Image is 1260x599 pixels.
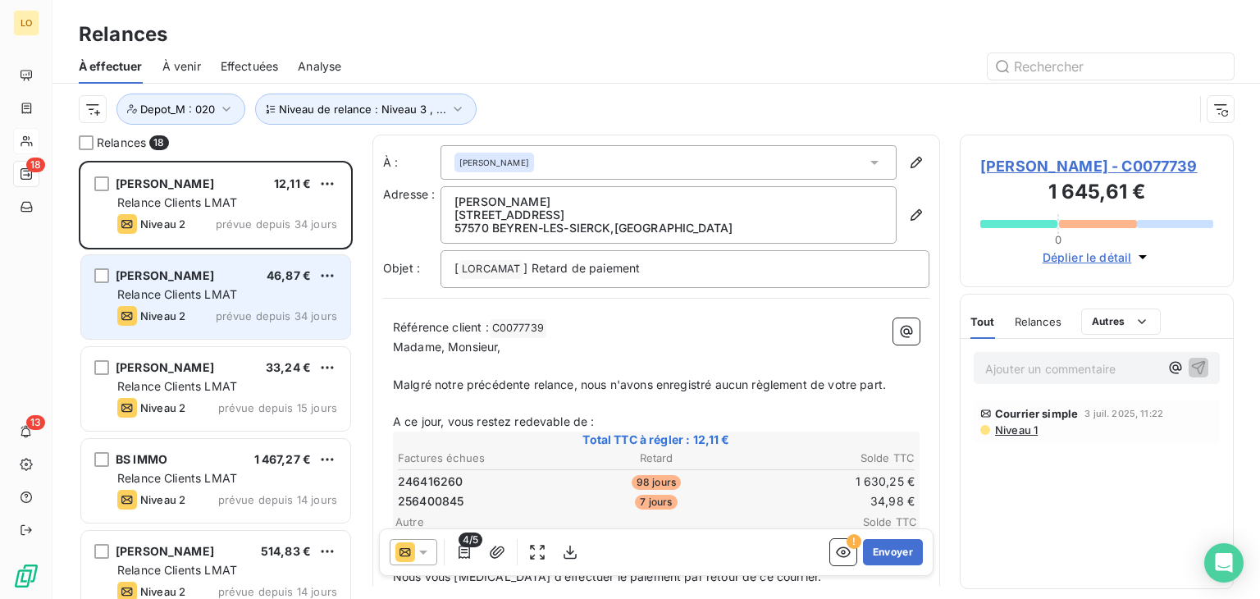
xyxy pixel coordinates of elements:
span: Total TTC à régler : 12,11 € [395,432,917,448]
p: 57570 BEYREN-LES-SIERCK , [GEOGRAPHIC_DATA] [454,222,883,235]
span: [PERSON_NAME] [116,360,214,374]
span: Niveau 2 [140,585,185,598]
div: Open Intercom Messenger [1204,543,1244,583]
button: Déplier le détail [1038,248,1157,267]
span: 3 juil. 2025, 11:22 [1084,409,1163,418]
span: Relance Clients LMAT [117,563,237,577]
span: prévue depuis 34 jours [216,217,337,231]
button: Autres [1081,309,1161,335]
span: À effectuer [79,58,143,75]
span: À venir [162,58,201,75]
span: 0 [1055,233,1061,246]
h3: Relances [79,20,167,49]
button: Envoyer [863,539,923,565]
th: Factures échues [397,450,568,467]
span: Relances [1015,315,1061,328]
span: Adresse : [383,187,435,201]
span: prévue depuis 14 jours [218,493,337,506]
button: Depot_M : 020 [116,94,245,125]
span: 246416260 [398,473,463,490]
span: Madame, Monsieur, [393,340,501,354]
span: 98 jours [632,475,681,490]
div: LO [13,10,39,36]
span: prévue depuis 15 jours [218,401,337,414]
span: Relance Clients LMAT [117,195,237,209]
span: LORCAMAT [459,260,523,279]
label: À : [383,154,441,171]
span: Relance Clients LMAT [117,471,237,485]
p: [PERSON_NAME] [454,195,883,208]
button: Niveau de relance : Niveau 3 , ... [255,94,477,125]
span: Nous vous [MEDICAL_DATA] d’effectuer le paiement par retour de ce courrier. [393,569,821,583]
h3: 1 645,61 € [980,177,1213,210]
span: 18 [149,135,168,150]
input: Rechercher [988,53,1234,80]
span: 4/5 [459,533,482,547]
span: Niveau 1 [993,423,1038,437]
span: 18 [26,158,45,172]
span: Niveau 2 [140,217,185,231]
span: Niveau de relance : Niveau 3 , ... [279,103,446,116]
span: [PERSON_NAME] [116,268,214,282]
span: Objet : [383,261,420,275]
th: Retard [570,450,742,467]
td: 1 630,25 € [744,473,915,491]
th: Solde TTC [744,450,915,467]
img: Logo LeanPay [13,563,39,589]
span: Niveau 2 [140,401,185,414]
span: Effectuées [221,58,279,75]
div: grid [79,161,353,599]
span: 7 jours [635,495,677,510]
span: Déplier le détail [1043,249,1132,266]
span: [PERSON_NAME] [116,544,214,558]
span: Courrier simple [995,407,1078,420]
span: 12,11 € [274,176,311,190]
a: 18 [13,161,39,187]
span: A ce jour, vous restez redevable de : [393,414,595,428]
span: Malgré notre précédente relance, nous n'avons enregistré aucun règlement de votre part. [393,377,886,391]
span: 514,83 € [261,544,311,558]
span: 46,87 € [267,268,311,282]
td: 34,98 € [744,492,915,510]
span: Tout [970,315,995,328]
span: [PERSON_NAME] [459,157,529,168]
span: Analyse [298,58,341,75]
span: Référence client : [393,320,489,334]
span: ] Retard de paiement [523,261,640,275]
span: Niveau 2 [140,493,185,506]
span: 33,24 € [266,360,311,374]
span: Depot_M : 020 [140,103,215,116]
span: Niveau 2 [140,309,185,322]
span: prévue depuis 34 jours [216,309,337,322]
span: Solde TTC [819,515,917,528]
span: [PERSON_NAME] - C0077739 [980,155,1213,177]
span: C0077739 [490,319,546,338]
span: [ [454,261,459,275]
p: [STREET_ADDRESS] [454,208,883,222]
span: 256400845 [398,493,463,510]
span: BS IMMO [116,452,167,466]
span: prévue depuis 14 jours [218,585,337,598]
span: 1 467,27 € [254,452,312,466]
span: 13 [26,415,45,430]
span: Autre [395,515,819,528]
span: [PERSON_NAME] [116,176,214,190]
span: Relance Clients LMAT [117,379,237,393]
span: Relances [97,135,146,151]
span: Relance Clients LMAT [117,287,237,301]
